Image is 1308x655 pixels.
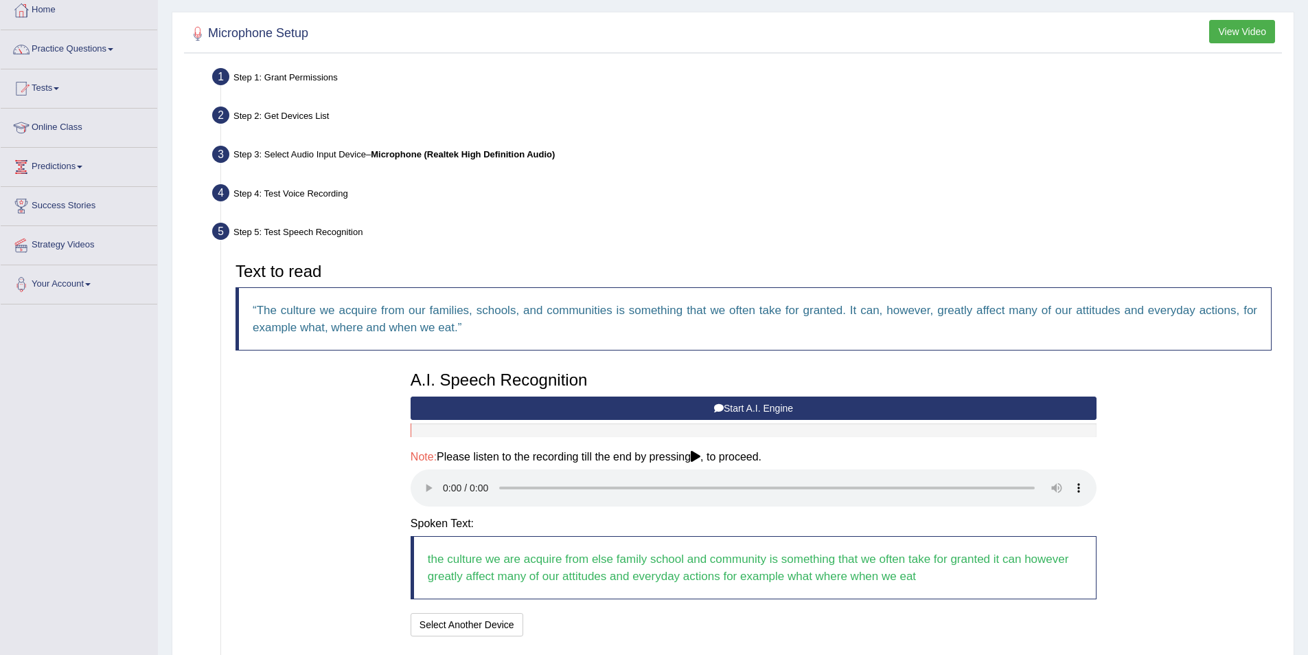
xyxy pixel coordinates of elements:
div: Step 2: Get Devices List [206,102,1287,133]
div: Step 1: Grant Permissions [206,64,1287,94]
div: Step 3: Select Audio Input Device [206,142,1287,172]
div: Step 4: Test Voice Recording [206,180,1287,210]
h3: A.I. Speech Recognition [411,371,1097,389]
a: Strategy Videos [1,226,157,260]
h4: Spoken Text: [411,518,1097,530]
span: – [366,149,555,159]
a: Online Class [1,109,157,143]
blockquote: the culture we are acquire from else family school and community is something that we often take ... [411,536,1097,599]
button: Select Another Device [411,613,523,636]
q: The culture we acquire from our families, schools, and communities is something that we often tak... [253,304,1257,334]
b: Microphone (Realtek High Definition Audio) [371,149,555,159]
a: Practice Questions [1,30,157,65]
h4: Please listen to the recording till the end by pressing , to proceed. [411,451,1097,463]
h3: Text to read [236,263,1272,280]
a: Success Stories [1,187,157,221]
h2: Microphone Setup [187,23,308,44]
div: Step 5: Test Speech Recognition [206,219,1287,249]
span: Note: [411,451,437,463]
button: Start A.I. Engine [411,397,1097,420]
a: Predictions [1,148,157,182]
button: View Video [1209,20,1275,43]
a: Your Account [1,265,157,300]
a: Tests [1,69,157,104]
